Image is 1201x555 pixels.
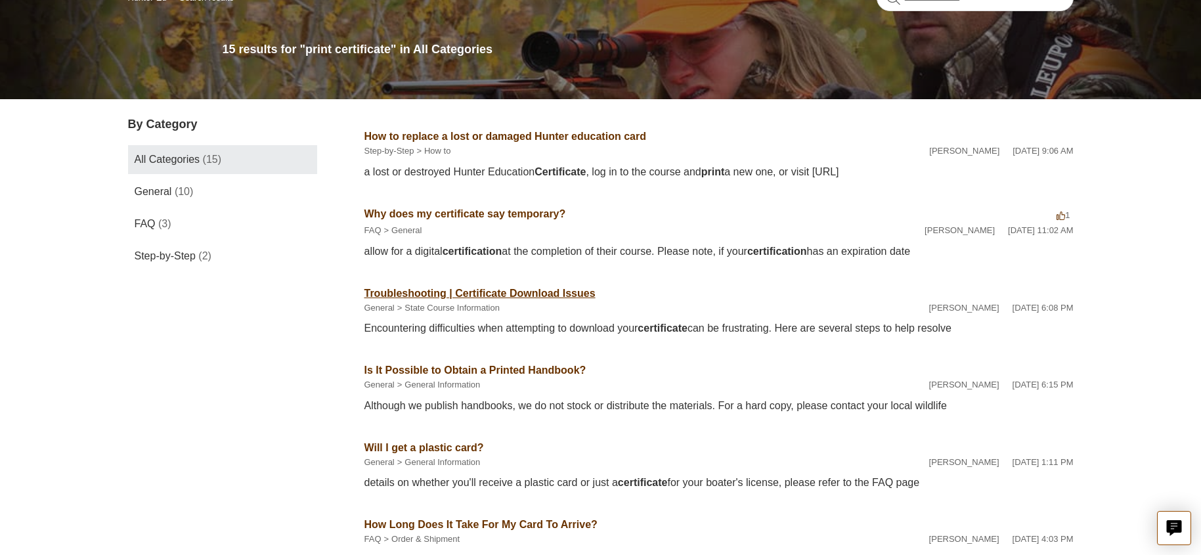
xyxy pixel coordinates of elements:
a: General [364,303,395,313]
span: All Categories [135,154,200,165]
em: print [701,166,725,177]
a: Step-by-Step (2) [128,242,317,271]
li: [PERSON_NAME] [929,144,999,158]
a: FAQ [364,225,382,235]
li: FAQ [364,533,382,546]
li: General Information [395,378,481,391]
span: (10) [175,186,193,197]
li: State Course Information [395,301,500,315]
a: Why does my certificate say temporary? [364,208,566,219]
div: allow for a digital at the completion of their course. Please note, if your has an expiration date [364,244,1074,259]
span: (3) [158,218,171,229]
a: General Information [404,380,480,389]
li: [PERSON_NAME] [929,378,999,391]
span: FAQ [135,218,156,229]
a: How Long Does It Take For My Card To Arrive? [364,519,598,530]
li: General [364,456,395,469]
a: How to replace a lost or damaged Hunter education card [364,131,646,142]
a: Troubleshooting | Certificate Download Issues [364,288,596,299]
a: General [364,457,395,467]
a: Will I get a plastic card? [364,442,484,453]
em: certification [443,246,502,257]
li: Step-by-Step [364,144,414,158]
li: General [364,378,395,391]
li: Order & Shipment [382,533,460,546]
em: certificate [638,322,688,334]
time: 07/28/2022, 11:02 [1008,225,1073,235]
em: Certificate [535,166,586,177]
div: a lost or destroyed Hunter Education , log in to the course and a new one, or visit [URL] [364,164,1074,180]
li: [PERSON_NAME] [929,456,999,469]
div: details on whether you'll receive a plastic card or just a for your boater's license, please refe... [364,475,1074,491]
li: FAQ [364,224,382,237]
a: Order & Shipment [391,534,460,544]
h3: By Category [128,116,317,133]
em: certification [747,246,807,257]
li: General Information [395,456,481,469]
time: 07/28/2022, 09:06 [1013,146,1073,156]
span: (2) [198,250,211,261]
span: 1 [1057,210,1070,220]
a: How to [424,146,450,156]
li: General [364,301,395,315]
a: Step-by-Step [364,146,414,156]
div: Although we publish handbooks, we do not stock or distribute the materials. For a hard copy, plea... [364,398,1074,414]
button: Live chat [1157,511,1191,545]
div: Encountering difficulties when attempting to download your can be frustrating. Here are several s... [364,321,1074,336]
time: 04/08/2025, 13:11 [1013,457,1074,467]
time: 02/12/2024, 18:15 [1013,380,1074,389]
a: General [391,225,422,235]
a: Is It Possible to Obtain a Printed Handbook? [364,365,586,376]
a: FAQ [364,534,382,544]
a: General (10) [128,177,317,206]
li: [PERSON_NAME] [925,224,995,237]
a: General [364,380,395,389]
a: FAQ (3) [128,210,317,238]
time: 05/10/2024, 16:03 [1013,534,1074,544]
a: General Information [404,457,480,467]
time: 02/12/2024, 18:08 [1013,303,1074,313]
a: State Course Information [404,303,500,313]
a: All Categories (15) [128,145,317,174]
li: General [382,224,422,237]
span: General [135,186,172,197]
li: [PERSON_NAME] [929,301,999,315]
li: [PERSON_NAME] [929,533,999,546]
li: How to [414,144,450,158]
em: certificate [618,477,668,488]
span: Step-by-Step [135,250,196,261]
h1: 15 results for "print certificate" in All Categories [223,41,1074,58]
span: (15) [203,154,221,165]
